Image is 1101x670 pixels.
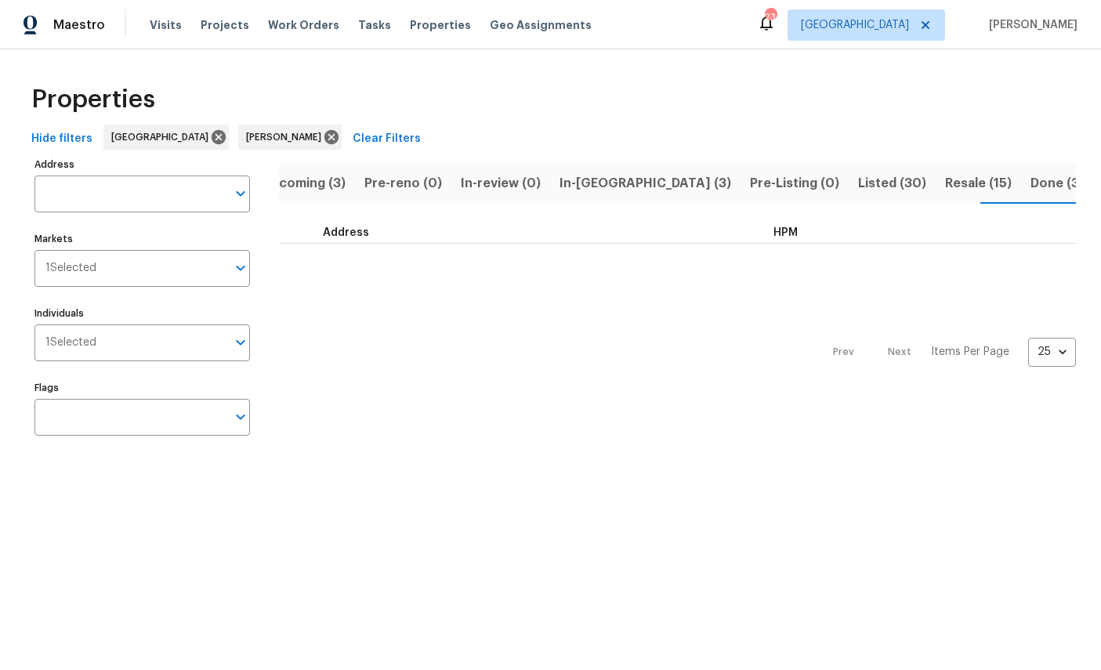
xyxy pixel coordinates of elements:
[246,129,328,145] span: [PERSON_NAME]
[201,17,249,33] span: Projects
[45,336,96,349] span: 1 Selected
[858,172,926,194] span: Listed (30)
[773,227,798,238] span: HPM
[353,129,421,149] span: Clear Filters
[1030,172,1099,194] span: Done (337)
[358,20,391,31] span: Tasks
[364,172,442,194] span: Pre-reno (0)
[346,125,427,154] button: Clear Filters
[268,17,339,33] span: Work Orders
[560,172,731,194] span: In-[GEOGRAPHIC_DATA] (3)
[34,234,250,244] label: Markets
[230,406,252,428] button: Open
[103,125,229,150] div: [GEOGRAPHIC_DATA]
[230,183,252,205] button: Open
[1028,331,1076,372] div: 25
[111,129,215,145] span: [GEOGRAPHIC_DATA]
[323,227,369,238] span: Address
[31,129,92,149] span: Hide filters
[31,92,155,107] span: Properties
[410,17,471,33] span: Properties
[262,172,346,194] span: Upcoming (3)
[34,383,250,393] label: Flags
[765,9,776,25] div: 23
[801,17,909,33] span: [GEOGRAPHIC_DATA]
[230,257,252,279] button: Open
[53,17,105,33] span: Maestro
[230,331,252,353] button: Open
[45,262,96,275] span: 1 Selected
[983,17,1077,33] span: [PERSON_NAME]
[750,172,839,194] span: Pre-Listing (0)
[34,160,250,169] label: Address
[34,309,250,318] label: Individuals
[490,17,592,33] span: Geo Assignments
[818,253,1076,451] nav: Pagination Navigation
[461,172,541,194] span: In-review (0)
[931,344,1009,360] p: Items Per Page
[150,17,182,33] span: Visits
[238,125,342,150] div: [PERSON_NAME]
[945,172,1012,194] span: Resale (15)
[25,125,99,154] button: Hide filters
